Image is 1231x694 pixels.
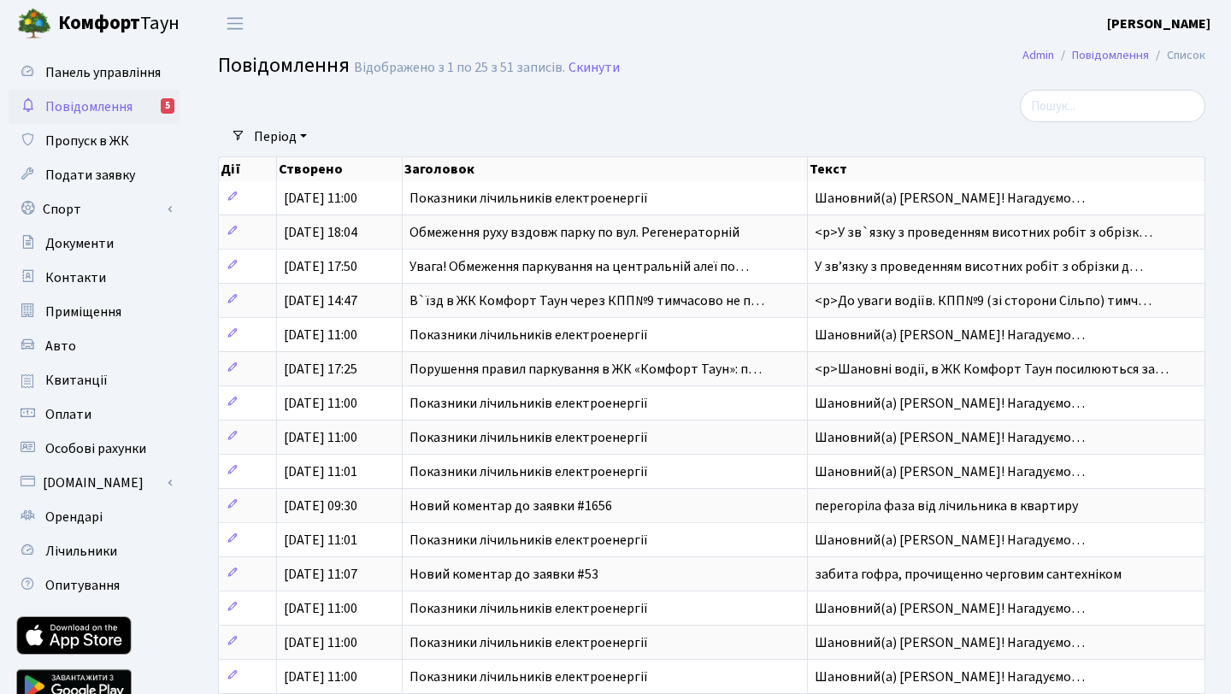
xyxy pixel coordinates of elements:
[815,428,1085,447] span: Шановний(а) [PERSON_NAME]! Нагадуємо…
[9,124,180,158] a: Пропуск в ЖК
[284,189,357,208] span: [DATE] 11:00
[815,599,1085,618] span: Шановний(а) [PERSON_NAME]! Нагадуємо…
[568,60,620,76] a: Скинути
[45,371,108,390] span: Квитанції
[1107,14,1210,34] a: [PERSON_NAME]
[9,158,180,192] a: Подати заявку
[9,466,180,500] a: [DOMAIN_NAME]
[277,157,403,181] th: Створено
[815,565,1122,584] span: забита гофра, прочищенно черговим сантехніком
[219,157,277,181] th: Дії
[815,497,1078,515] span: перегоріла фаза від лічильника в квартиру
[45,132,129,150] span: Пропуск в ЖК
[284,291,357,310] span: [DATE] 14:47
[409,565,598,584] span: Новий коментар до заявки #53
[247,122,314,151] a: Період
[284,428,357,447] span: [DATE] 11:00
[409,633,648,652] span: Показники лічильників електроенергії
[354,60,565,76] div: Відображено з 1 по 25 з 51 записів.
[808,157,1205,181] th: Текст
[9,329,180,363] a: Авто
[409,531,648,550] span: Показники лічильників електроенергії
[284,633,357,652] span: [DATE] 11:00
[815,257,1143,276] span: У звʼязку з проведенням висотних робіт з обрізки д…
[161,98,174,114] div: 5
[9,397,180,432] a: Оплати
[9,500,180,534] a: Орендарі
[815,633,1085,652] span: Шановний(а) [PERSON_NAME]! Нагадуємо…
[409,291,764,310] span: В`їзд в ЖК Комфорт Таун через КПП№9 тимчасово не п…
[409,189,648,208] span: Показники лічильників електроенергії
[17,7,51,41] img: logo.png
[815,531,1085,550] span: Шановний(а) [PERSON_NAME]! Нагадуємо…
[284,223,357,242] span: [DATE] 18:04
[45,508,103,526] span: Орендарі
[284,497,357,515] span: [DATE] 09:30
[45,166,135,185] span: Подати заявку
[409,428,648,447] span: Показники лічильників електроенергії
[1107,15,1210,33] b: [PERSON_NAME]
[815,291,1151,310] span: <p>До уваги водіїв. КПП№9 (зі сторони Сільпо) тимч…
[409,668,648,686] span: Показники лічильників електроенергії
[284,462,357,481] span: [DATE] 11:01
[9,432,180,466] a: Особові рахунки
[9,568,180,603] a: Опитування
[284,668,357,686] span: [DATE] 11:00
[45,439,146,458] span: Особові рахунки
[815,462,1085,481] span: Шановний(а) [PERSON_NAME]! Нагадуємо…
[45,63,161,82] span: Панель управління
[58,9,140,37] b: Комфорт
[9,295,180,329] a: Приміщення
[815,223,1152,242] span: <p>У зв`язку з проведенням висотних робіт з обрізк…
[9,363,180,397] a: Квитанції
[9,226,180,261] a: Документи
[409,394,648,413] span: Показники лічильників електроенергії
[284,257,357,276] span: [DATE] 17:50
[409,326,648,344] span: Показники лічильників електроенергії
[284,565,357,584] span: [DATE] 11:07
[9,192,180,226] a: Спорт
[409,599,648,618] span: Показники лічильників електроенергії
[45,542,117,561] span: Лічильники
[45,97,133,116] span: Повідомлення
[815,189,1085,208] span: Шановний(а) [PERSON_NAME]! Нагадуємо…
[409,257,749,276] span: Увага! Обмеження паркування на центральній алеї по…
[45,337,76,356] span: Авто
[45,234,114,253] span: Документи
[284,599,357,618] span: [DATE] 11:00
[284,531,357,550] span: [DATE] 11:01
[997,38,1231,74] nav: breadcrumb
[284,360,357,379] span: [DATE] 17:25
[9,261,180,295] a: Контакти
[218,50,350,80] span: Повідомлення
[284,394,357,413] span: [DATE] 11:00
[1149,46,1205,65] li: Список
[1022,46,1054,64] a: Admin
[45,576,120,595] span: Опитування
[409,360,762,379] span: Порушення правил паркування в ЖК «Комфорт Таун»: п…
[815,668,1085,686] span: Шановний(а) [PERSON_NAME]! Нагадуємо…
[403,157,808,181] th: Заголовок
[409,462,648,481] span: Показники лічильників електроенергії
[1020,90,1205,122] input: Пошук...
[1072,46,1149,64] a: Повідомлення
[409,497,612,515] span: Новий коментар до заявки #1656
[815,360,1169,379] span: <p>Шановні водії, в ЖК Комфорт Таун посилюються за…
[815,394,1085,413] span: Шановний(а) [PERSON_NAME]! Нагадуємо…
[9,56,180,90] a: Панель управління
[45,405,91,424] span: Оплати
[9,534,180,568] a: Лічильники
[815,326,1085,344] span: Шановний(а) [PERSON_NAME]! Нагадуємо…
[45,303,121,321] span: Приміщення
[214,9,256,38] button: Переключити навігацію
[9,90,180,124] a: Повідомлення5
[58,9,180,38] span: Таун
[284,326,357,344] span: [DATE] 11:00
[45,268,106,287] span: Контакти
[409,223,739,242] span: Обмеження руху вздовж парку по вул. Регенераторній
